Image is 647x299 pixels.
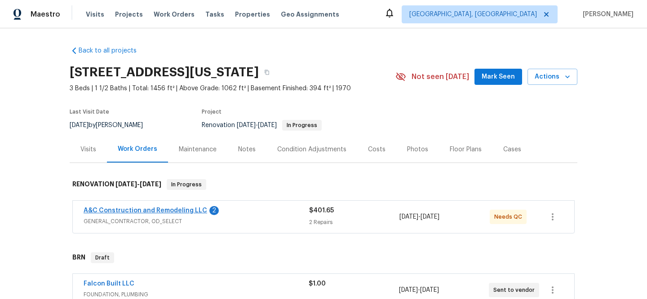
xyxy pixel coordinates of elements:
h6: BRN [72,252,85,263]
span: Draft [92,253,113,262]
span: $401.65 [309,207,334,214]
a: Falcon Built LLC [84,281,134,287]
span: [DATE] [420,287,439,293]
span: [DATE] [237,122,256,128]
div: Photos [407,145,428,154]
span: [DATE] [399,287,418,293]
span: Maestro [31,10,60,19]
div: Maintenance [179,145,217,154]
a: Back to all projects [70,46,156,55]
span: Visits [86,10,104,19]
span: [DATE] [399,214,418,220]
span: Properties [235,10,270,19]
div: 2 Repairs [309,218,399,227]
span: - [115,181,161,187]
div: Condition Adjustments [277,145,346,154]
span: FOUNDATION, PLUMBING [84,290,309,299]
a: A&C Construction and Remodeling LLC [84,207,207,214]
button: Actions [527,69,577,85]
span: [DATE] [140,181,161,187]
span: - [399,212,439,221]
span: [DATE] [70,122,89,128]
div: 2 [209,206,219,215]
div: RENOVATION [DATE]-[DATE]In Progress [70,170,577,199]
span: Projects [115,10,143,19]
div: Costs [368,145,386,154]
div: Work Orders [118,145,157,154]
span: Actions [535,71,570,83]
div: Visits [80,145,96,154]
span: [DATE] [421,214,439,220]
span: - [237,122,277,128]
span: Mark Seen [482,71,515,83]
span: - [399,286,439,295]
button: Mark Seen [474,69,522,85]
div: Notes [238,145,256,154]
div: Floor Plans [450,145,482,154]
span: Tasks [205,11,224,18]
div: BRN Draft [70,243,577,272]
span: In Progress [168,180,205,189]
span: [DATE] [115,181,137,187]
h2: [STREET_ADDRESS][US_STATE] [70,68,259,77]
h6: RENOVATION [72,179,161,190]
span: Project [202,109,222,114]
span: Sent to vendor [493,286,538,295]
span: Work Orders [154,10,195,19]
span: Renovation [202,122,322,128]
button: Copy Address [259,64,275,80]
span: [GEOGRAPHIC_DATA], [GEOGRAPHIC_DATA] [409,10,537,19]
span: [PERSON_NAME] [579,10,634,19]
div: Cases [503,145,521,154]
span: GENERAL_CONTRACTOR, OD_SELECT [84,217,309,226]
span: Needs QC [494,212,526,221]
div: by [PERSON_NAME] [70,120,154,131]
span: [DATE] [258,122,277,128]
span: Last Visit Date [70,109,109,114]
span: $1.00 [309,281,326,287]
span: Geo Assignments [281,10,339,19]
span: Not seen [DATE] [412,72,469,81]
span: 3 Beds | 1 1/2 Baths | Total: 1456 ft² | Above Grade: 1062 ft² | Basement Finished: 394 ft² | 1970 [70,84,395,93]
span: In Progress [283,123,321,128]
